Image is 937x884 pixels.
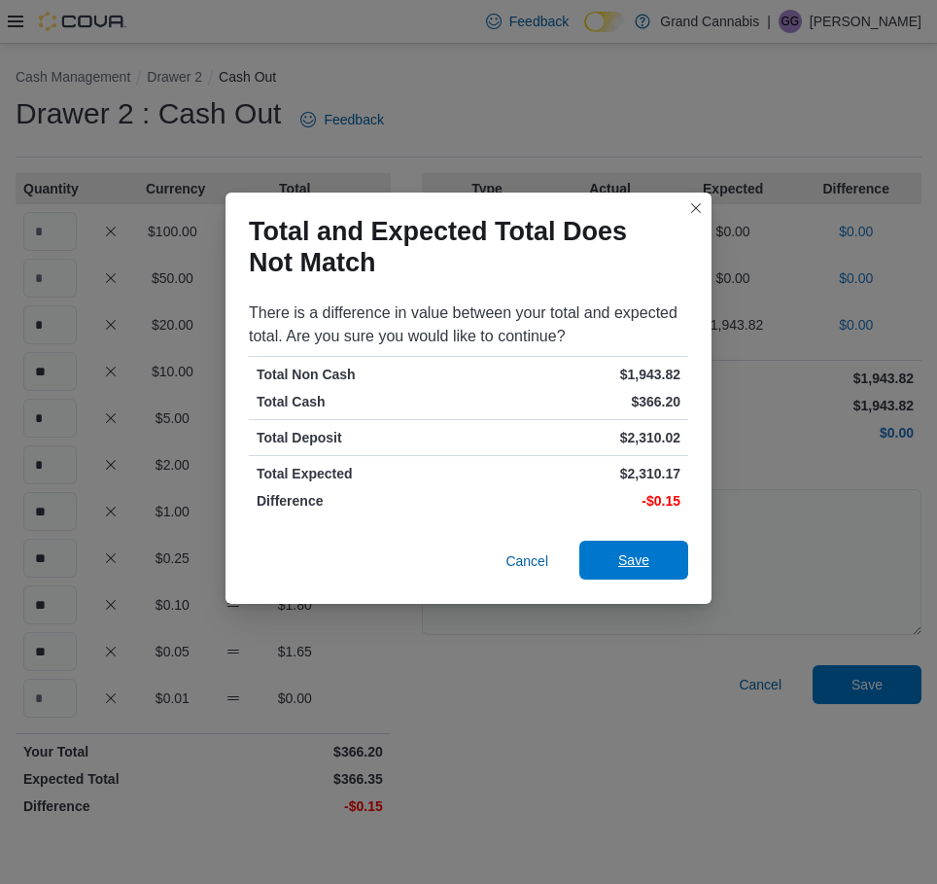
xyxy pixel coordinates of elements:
p: Total Expected [257,464,465,483]
p: $1,943.82 [472,365,680,384]
p: Total Non Cash [257,365,465,384]
span: Cancel [505,551,548,571]
p: $2,310.17 [472,464,680,483]
span: Save [618,550,649,570]
button: Cancel [498,542,556,581]
p: Difference [257,491,465,511]
p: Total Cash [257,392,465,411]
button: Save [579,541,688,580]
h1: Total and Expected Total Does Not Match [249,216,673,278]
p: Total Deposit [257,428,465,447]
p: $2,310.02 [472,428,680,447]
button: Closes this modal window [684,196,708,220]
p: -$0.15 [472,491,680,511]
p: $366.20 [472,392,680,411]
div: There is a difference in value between your total and expected total. Are you sure you would like... [249,301,688,348]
